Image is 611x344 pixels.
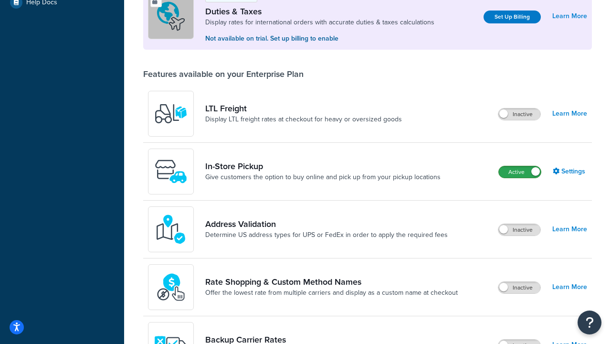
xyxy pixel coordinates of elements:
[205,115,402,124] a: Display LTL freight rates at checkout for heavy or oversized goods
[154,213,188,246] img: kIG8fy0lQAAAABJRU5ErkJggg==
[552,223,587,236] a: Learn More
[154,155,188,188] img: wfgcfpwTIucLEAAAAASUVORK5CYII=
[205,6,434,17] a: Duties & Taxes
[498,224,540,236] label: Inactive
[154,97,188,130] img: y79ZsPf0fXUFUhFXDzUgf+ktZg5F2+ohG75+v3d2s1D9TjoU8PiyCIluIjV41seZevKCRuEjTPPOKHJsQcmKCXGdfprl3L4q7...
[205,161,441,172] a: In-Store Pickup
[143,69,304,79] div: Features available on your Enterprise Plan
[552,10,587,23] a: Learn More
[498,282,540,293] label: Inactive
[205,172,441,182] a: Give customers the option to buy online and pick up from your pickup locations
[205,103,402,114] a: LTL Freight
[205,230,448,240] a: Determine US address types for UPS or FedEx in order to apply the required fees
[499,166,541,178] label: Active
[205,219,448,229] a: Address Validation
[205,277,458,287] a: Rate Shopping & Custom Method Names
[552,280,587,294] a: Learn More
[205,18,434,27] a: Display rates for international orders with accurate duties & taxes calculations
[484,11,541,23] a: Set Up Billing
[498,108,540,120] label: Inactive
[553,165,587,178] a: Settings
[552,107,587,120] a: Learn More
[578,311,601,334] button: Open Resource Center
[205,288,458,298] a: Offer the lowest rate from multiple carriers and display as a custom name at checkout
[154,270,188,304] img: icon-duo-feat-rate-shopping-ecdd8bed.png
[205,33,434,44] p: Not available on trial. Set up billing to enable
